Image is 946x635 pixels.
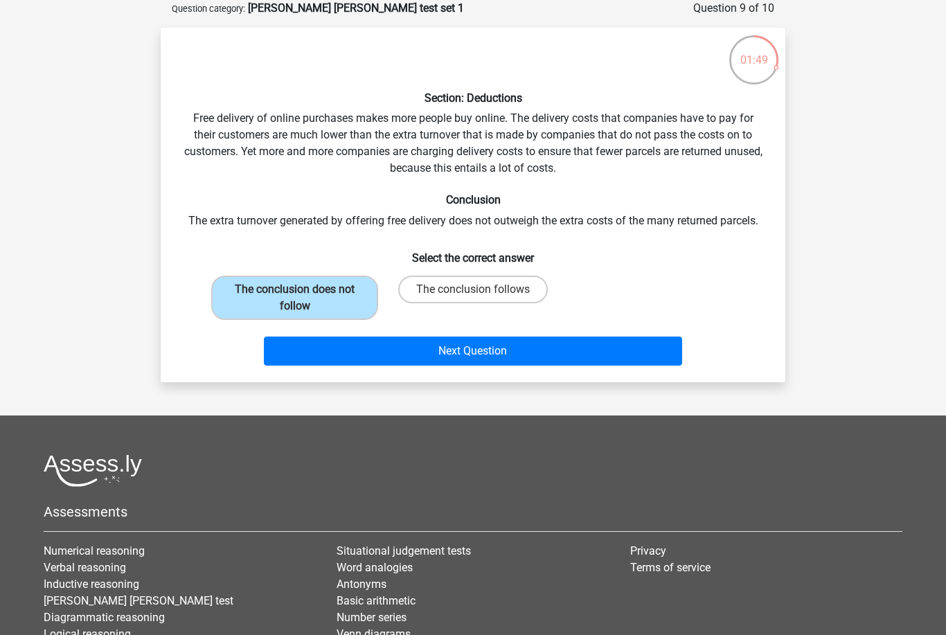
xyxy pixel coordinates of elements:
a: [PERSON_NAME] [PERSON_NAME] test [44,594,233,607]
a: Numerical reasoning [44,544,145,557]
button: Next Question [264,337,683,366]
h6: Conclusion [183,193,763,206]
div: 01:49 [728,34,780,69]
a: Word analogies [337,561,413,574]
label: The conclusion follows [398,276,548,303]
a: Privacy [630,544,666,557]
div: Free delivery of online purchases makes more people buy online. The delivery costs that companies... [166,39,780,371]
strong: [PERSON_NAME] [PERSON_NAME] test set 1 [248,1,464,15]
a: Terms of service [630,561,711,574]
h5: Assessments [44,503,902,520]
a: Diagrammatic reasoning [44,611,165,624]
h6: Select the correct answer [183,240,763,265]
a: Basic arithmetic [337,594,416,607]
a: Verbal reasoning [44,561,126,574]
a: Situational judgement tests [337,544,471,557]
a: Number series [337,611,407,624]
a: Antonyms [337,578,386,591]
a: Inductive reasoning [44,578,139,591]
h6: Section: Deductions [183,91,763,105]
img: Assessly logo [44,454,142,487]
label: The conclusion does not follow [211,276,378,320]
small: Question category: [172,3,245,14]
